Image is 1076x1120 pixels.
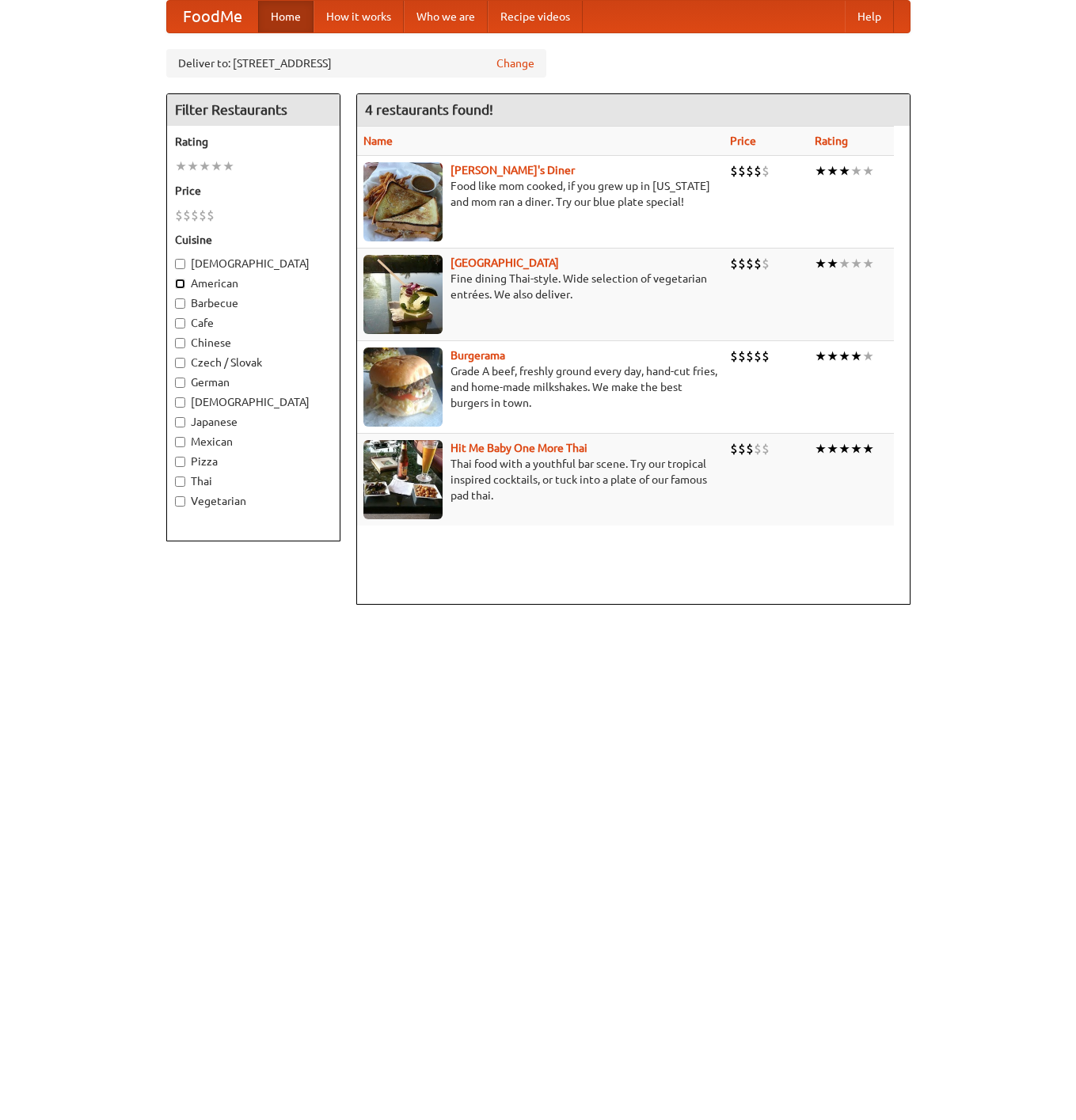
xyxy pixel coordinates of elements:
[207,207,215,224] li: $
[175,256,332,271] label: [DEMOGRAPHIC_DATA]
[730,255,738,272] li: $
[222,158,234,175] li: ★
[175,259,185,269] input: [DEMOGRAPHIC_DATA]
[850,347,862,365] li: ★
[199,207,207,224] li: $
[175,295,332,311] label: Barbecue
[175,496,185,507] input: Vegetarian
[488,1,583,32] a: Recipe videos
[815,255,827,272] li: ★
[175,338,185,348] input: Chinese
[746,347,754,365] li: $
[815,135,848,147] a: Rating
[815,347,827,365] li: ★
[175,275,332,291] label: American
[451,442,587,454] a: Hit Me Baby One More Thai
[183,207,191,224] li: $
[175,476,185,487] input: Thai
[175,394,332,410] label: [DEMOGRAPHIC_DATA]
[404,1,488,32] a: Who we are
[730,162,738,180] li: $
[746,440,754,457] li: $
[451,256,559,269] b: [GEOGRAPHIC_DATA]
[167,1,258,32] a: FoodMe
[175,454,332,469] label: Pizza
[175,417,185,427] input: Japanese
[746,162,754,180] li: $
[175,315,332,331] label: Cafe
[175,358,185,368] input: Czech / Slovak
[175,134,332,150] h5: Rating
[363,363,718,411] p: Grade A beef, freshly ground every day, hand-cut fries, and home-made milkshakes. We make the bes...
[258,1,314,32] a: Home
[815,162,827,180] li: ★
[738,162,746,180] li: $
[363,178,718,210] p: Food like mom cooked, if you grew up in [US_STATE] and mom ran a diner. Try our blue plate special!
[746,255,754,272] li: $
[175,318,185,328] input: Cafe
[827,440,838,457] li: ★
[365,102,493,117] ng-pluralize: 4 restaurants found!
[175,335,332,351] label: Chinese
[166,49,546,78] div: Deliver to: [STREET_ADDRESS]
[175,279,185,289] input: American
[175,232,332,248] h5: Cuisine
[730,135,756,147] a: Price
[363,347,443,427] img: burgerama.jpg
[175,207,183,224] li: $
[199,158,211,175] li: ★
[191,207,199,224] li: $
[838,162,850,180] li: ★
[175,437,185,447] input: Mexican
[175,397,185,408] input: [DEMOGRAPHIC_DATA]
[175,473,332,489] label: Thai
[754,440,762,457] li: $
[175,158,187,175] li: ★
[850,162,862,180] li: ★
[175,434,332,450] label: Mexican
[738,440,746,457] li: $
[175,493,332,509] label: Vegetarian
[838,347,850,365] li: ★
[211,158,222,175] li: ★
[838,440,850,457] li: ★
[850,255,862,272] li: ★
[730,440,738,457] li: $
[175,374,332,390] label: German
[363,255,443,334] img: satay.jpg
[754,347,762,365] li: $
[754,162,762,180] li: $
[175,378,185,388] input: German
[730,347,738,365] li: $
[363,456,718,503] p: Thai food with a youthful bar scene. Try our tropical inspired cocktails, or tuck into a plate of...
[754,255,762,272] li: $
[175,414,332,430] label: Japanese
[187,158,199,175] li: ★
[738,255,746,272] li: $
[845,1,894,32] a: Help
[838,255,850,272] li: ★
[167,94,340,126] h4: Filter Restaurants
[175,183,332,199] h5: Price
[815,440,827,457] li: ★
[363,162,443,241] img: sallys.jpg
[862,255,874,272] li: ★
[363,135,393,147] a: Name
[862,162,874,180] li: ★
[175,298,185,309] input: Barbecue
[862,347,874,365] li: ★
[175,457,185,467] input: Pizza
[850,440,862,457] li: ★
[738,347,746,365] li: $
[314,1,404,32] a: How it works
[451,349,505,362] b: Burgerama
[175,355,332,370] label: Czech / Slovak
[363,440,443,519] img: babythai.jpg
[451,164,575,177] a: [PERSON_NAME]'s Diner
[862,440,874,457] li: ★
[827,255,838,272] li: ★
[762,255,770,272] li: $
[496,55,534,71] a: Change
